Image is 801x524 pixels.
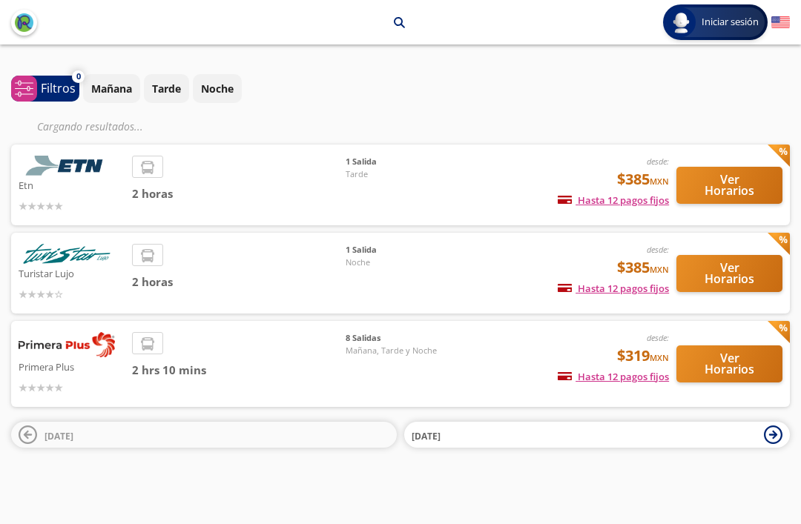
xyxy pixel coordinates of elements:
span: 0 [76,70,81,83]
span: 8 Salidas [346,332,449,345]
button: Ver Horarios [676,167,782,204]
img: Etn [19,156,115,176]
span: 2 hrs 10 mins [132,362,346,379]
span: Hasta 12 pagos fijos [558,370,669,383]
p: Celaya [349,15,383,30]
span: 2 horas [132,185,346,202]
p: Etn [19,176,125,193]
small: MXN [650,264,669,275]
span: [DATE] [44,430,73,442]
em: desde: [647,156,669,167]
img: Turistar Lujo [19,244,115,264]
button: Noche [193,74,242,103]
p: Primera Plus [19,357,125,375]
button: back [11,10,37,36]
span: $385 [617,168,669,190]
button: [DATE] [404,422,790,448]
small: MXN [650,352,669,363]
span: 1 Salida [346,156,449,168]
small: MXN [650,176,669,187]
span: Iniciar sesión [696,15,765,30]
button: English [771,13,790,32]
span: 2 horas [132,273,346,291]
button: [DATE] [11,422,397,448]
button: Ver Horarios [676,345,782,382]
span: Mañana, Tarde y Noche [346,345,449,357]
span: [DATE] [412,430,441,442]
span: $319 [617,345,669,367]
button: Ver Horarios [676,255,782,292]
p: Turistar Lujo [19,264,125,282]
span: Hasta 12 pagos fijos [558,193,669,207]
span: $385 [617,256,669,279]
p: Tarde [152,81,181,96]
span: 1 Salida [346,244,449,256]
span: Noche [346,256,449,269]
span: Tarde [346,168,449,181]
p: Morelia [292,15,331,30]
p: Filtros [41,79,76,97]
p: Mañana [91,81,132,96]
button: 0Filtros [11,76,79,102]
button: Mañana [83,74,140,103]
img: Primera Plus [19,332,115,357]
em: desde: [647,244,669,255]
p: Noche [201,81,234,96]
em: Cargando resultados ... [37,119,143,133]
em: desde: [647,332,669,343]
button: Tarde [144,74,189,103]
span: Hasta 12 pagos fijos [558,282,669,295]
